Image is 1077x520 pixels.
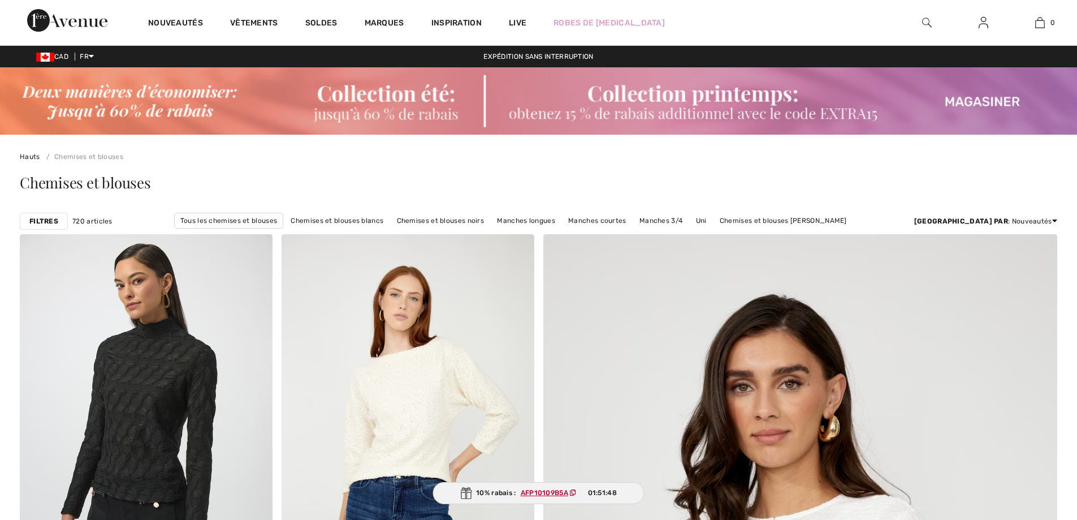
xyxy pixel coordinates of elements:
div: : Nouveautés [914,216,1057,226]
span: 01:51:48 [588,488,617,498]
span: 0 [1050,18,1055,28]
a: Manches courtes [563,213,632,228]
a: Manches 3/4 [634,213,688,228]
a: Chemises et blouses blancs [285,213,389,228]
img: Mon panier [1035,16,1045,29]
img: Gift.svg [460,487,472,499]
a: Uni [690,213,712,228]
a: Chemises et blouses [42,153,123,161]
a: Tous les chemises et blouses [174,213,283,229]
a: Se connecter [970,16,997,30]
a: Marques [365,18,404,30]
div: 10% rabais : [432,482,645,504]
span: Chemises et blouses [20,173,151,192]
a: Vêtements [230,18,278,30]
a: Live [509,17,526,29]
span: Inspiration [431,18,482,30]
a: Chemises et blouses [PERSON_NAME] [714,213,853,228]
a: 0 [1012,16,1067,29]
a: Nouveautés [148,18,203,30]
strong: Filtres [29,216,58,226]
a: Manches longues [491,213,561,228]
img: recherche [922,16,932,29]
a: Soldes [305,18,338,30]
a: Hauts [20,153,40,161]
span: FR [80,53,94,61]
span: CAD [36,53,73,61]
a: Chemises et blouses noirs [391,213,490,228]
ins: AFP10109B5A [521,489,568,497]
a: Chemises et blouses [PERSON_NAME] [444,229,582,243]
a: Robes de [MEDICAL_DATA] [553,17,665,29]
span: 720 articles [72,216,113,226]
strong: [GEOGRAPHIC_DATA] par [914,217,1008,225]
img: 1ère Avenue [27,9,107,32]
img: Canadian Dollar [36,53,54,62]
img: Mes infos [979,16,988,29]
